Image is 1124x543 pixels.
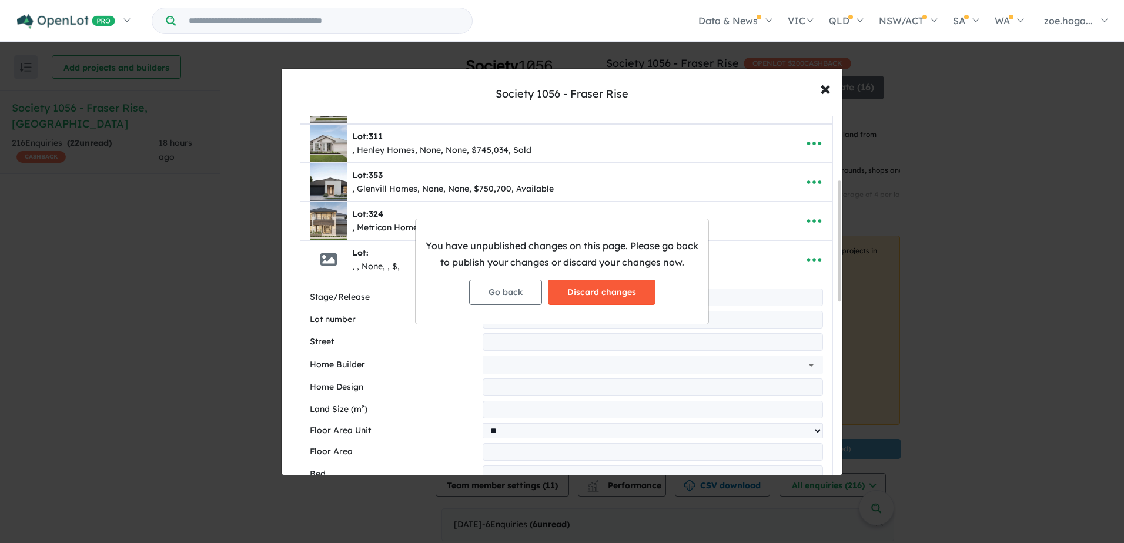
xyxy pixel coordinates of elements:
[17,14,115,29] img: Openlot PRO Logo White
[425,238,699,270] p: You have unpublished changes on this page. Please go back to publish your changes or discard your...
[1044,15,1093,26] span: zoe.hoga...
[548,280,655,305] button: Discard changes
[469,280,542,305] button: Go back
[178,8,470,33] input: Try estate name, suburb, builder or developer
